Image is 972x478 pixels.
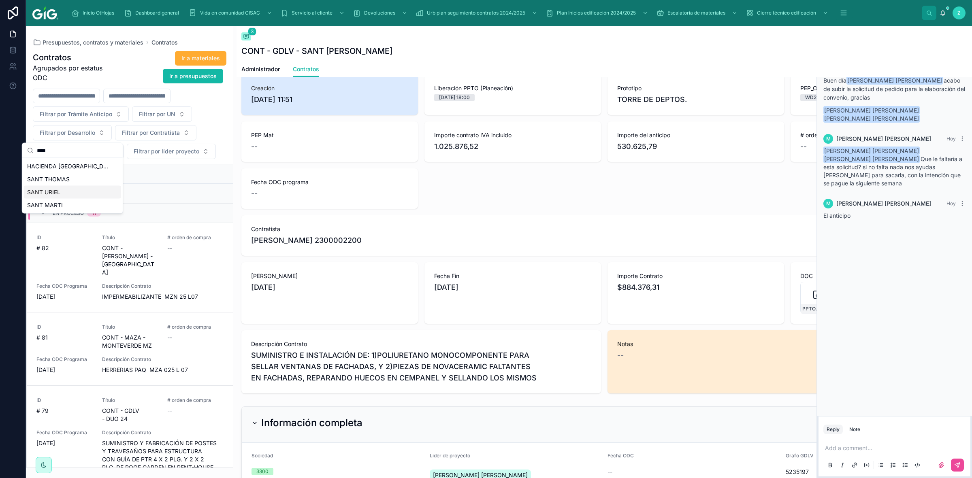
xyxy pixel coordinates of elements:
div: Note [849,426,860,433]
span: [DATE] [36,293,92,301]
span: [DATE] 11:51 [251,94,408,105]
span: [PERSON_NAME] [PERSON_NAME] [823,147,920,155]
span: [PERSON_NAME] [PERSON_NAME] [823,106,920,115]
button: Note [846,425,863,434]
span: TORRE DE DEPTOS. [617,94,774,105]
span: M [826,136,831,142]
span: IMPERMEABILIZANTE MZN 25 L07 [102,293,223,301]
span: Contratista [251,225,957,233]
button: Ir a materiales [175,51,226,66]
span: CONT - MAZA - MONTEVERDE MZ [102,334,158,350]
button: Select Button [33,125,112,140]
span: -- [251,188,258,199]
h1: Contratos [33,52,112,63]
span: # 82 [36,244,92,252]
span: [DATE] [251,282,408,293]
span: [DATE] [36,439,92,447]
span: ID [36,324,92,330]
span: Z [957,10,961,16]
span: -- [607,468,612,476]
span: Filtrar por UN [139,110,175,118]
span: [DATE] [434,282,591,293]
span: PEP Mat [251,131,408,139]
span: [PERSON_NAME] [PERSON_NAME] [836,135,931,143]
span: Fecha ODC Programa [36,283,92,289]
span: HERRERIAS PAQ MZA 025 L 07 [102,366,223,374]
a: Inicio OtHojas [69,6,120,20]
span: [PERSON_NAME] [PERSON_NAME] [846,76,943,85]
span: Fecha ODC Programa [36,429,92,436]
span: [PERSON_NAME] [PERSON_NAME] [836,200,931,208]
span: Fecha Fin [434,272,591,280]
a: ID# 81TítuloCONT - MAZA - MONTEVERDE MZ# orden de compra--Fecha ODC Programa[DATE]Descripción Con... [27,312,233,385]
span: M [826,200,831,207]
span: [PERSON_NAME] [251,272,408,280]
span: 530.625,79 [617,141,774,152]
a: ID# 82TítuloCONT - [PERSON_NAME] - [GEOGRAPHIC_DATA]# orden de compra--Fecha ODC Programa[DATE]De... [27,223,233,312]
a: Contratos [293,62,319,77]
span: Descripción Contrato [102,283,223,289]
span: HACIENDA [GEOGRAPHIC_DATA][PERSON_NAME] [27,162,108,170]
span: SANT THOMAS [27,175,70,183]
button: Select Button [115,125,196,140]
span: -- [167,244,172,252]
span: Sociedad [252,453,273,459]
a: Escalatoria de materiales [654,6,742,20]
span: Hoy [946,200,956,206]
span: Título [102,397,158,404]
h2: Información completa [261,416,362,429]
span: Importe del anticipo [617,131,774,139]
button: Select Button [132,106,192,122]
span: Importe Contrato [617,272,774,280]
span: Urb plan seguimiento contratos 2024/2025 [427,10,525,16]
a: Plan Inicios edificación 2024/2025 [543,6,652,20]
span: [PERSON_NAME] [PERSON_NAME] [823,114,920,123]
span: # 79 [36,407,92,415]
a: Contratos [151,38,178,47]
span: -- [800,141,807,152]
span: SUMINISTRO E INSTALACIÓN DE: 1)POLIURETANO MONOCOMPONENTE PARA SELLAR VENTANAS DE FACHADAS, Y 2)P... [251,350,591,384]
span: Filtrar por Trámite Anticipo [40,110,112,118]
span: Vida en comunidad CISAC [200,10,260,16]
span: DOC [800,272,957,280]
span: Contratos [293,65,319,73]
button: 3 [241,32,251,42]
span: SANT URIEL [27,188,60,196]
span: Lider de proyecto [430,453,470,459]
span: CONT - GDLV - DUO 24 [102,407,158,423]
span: ID [36,234,92,241]
a: Administrador [241,62,280,78]
span: El anticipo [823,212,850,219]
a: Vida en comunidad CISAC [186,6,276,20]
span: Hoy [946,136,956,142]
a: Dashboard general [122,6,185,20]
span: Importe contrato IVA incluido [434,131,591,139]
div: WD2701601TD1ADP27105 [805,94,866,101]
span: # orden de compra [167,324,223,330]
span: 3 [248,28,256,36]
span: -- [617,350,624,361]
span: 1.025.876,52 [434,141,591,152]
span: Filtrar por Contratista [122,129,180,137]
div: Suggestions [22,158,123,213]
span: Devoluciones [364,10,395,16]
span: Descripción Contrato [102,429,223,436]
span: Escalatoria de materiales [667,10,725,16]
a: Presupuestos, contratos y materiales [33,38,143,47]
span: Descripción Contrato [251,340,591,348]
p: Buen día acabo de subir la solicitud de pedido para la elaboración del convenio, gracias [823,76,966,102]
a: Servicio al cliente [278,6,349,20]
span: Agrupados por estatus ODC [33,63,112,83]
span: Plan Inicios edificación 2024/2025 [557,10,636,16]
h1: CONT - GDLV - SANT [PERSON_NAME] [241,45,392,57]
span: # orden de compra [167,397,223,404]
span: Inicio OtHojas [83,10,114,16]
span: 5235197 [786,468,957,476]
span: $884.376,31 [617,282,774,293]
span: Creación [251,84,408,92]
span: CONT - [PERSON_NAME] - [GEOGRAPHIC_DATA] [102,244,158,276]
span: Presupuestos, contratos y materiales [43,38,143,47]
span: Fecha ODC programa [251,178,408,186]
span: Administrador [241,65,280,73]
